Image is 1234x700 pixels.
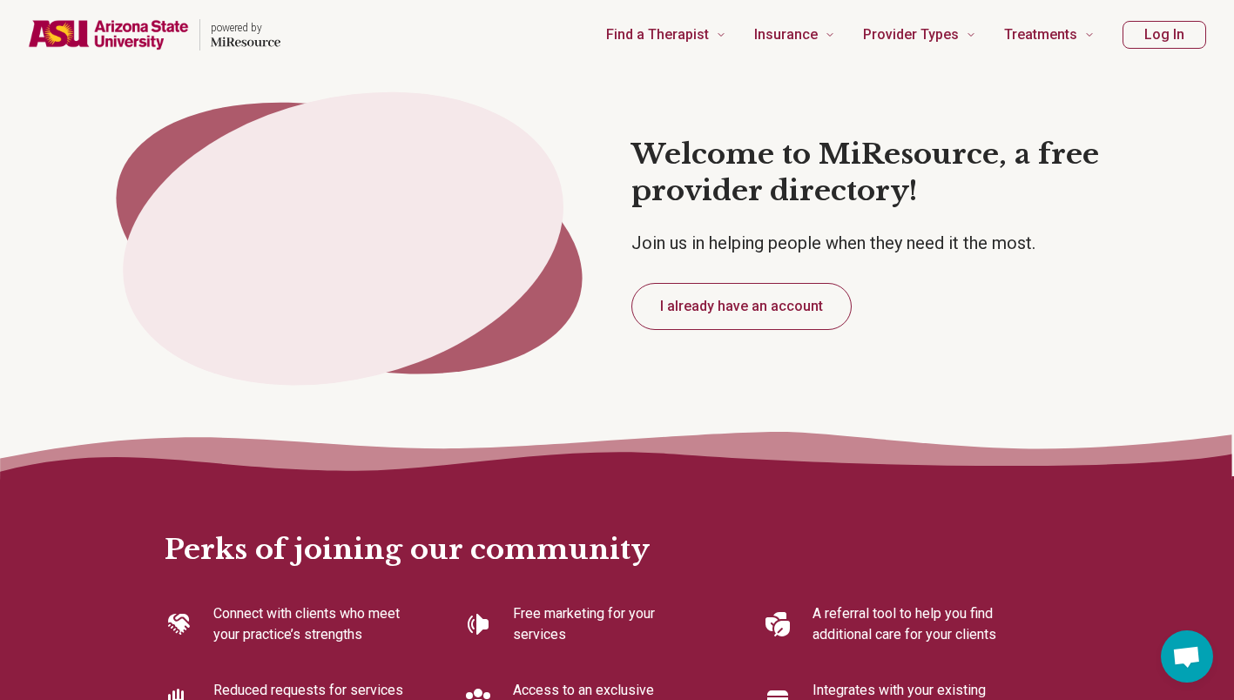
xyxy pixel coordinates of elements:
span: Find a Therapist [606,23,709,47]
p: powered by [211,21,280,35]
span: Provider Types [863,23,959,47]
p: Connect with clients who meet your practice’s strengths [213,603,408,645]
p: Join us in helping people when they need it the most. [631,231,1147,255]
button: Log In [1123,21,1206,49]
p: Free marketing for your services [513,603,708,645]
p: A referral tool to help you find additional care for your clients [813,603,1008,645]
a: Home page [28,7,280,63]
h1: Welcome to MiResource, a free provider directory! [631,137,1147,209]
div: Open chat [1161,630,1213,683]
span: Insurance [754,23,818,47]
h2: Perks of joining our community [165,476,1070,569]
span: Treatments [1004,23,1077,47]
button: I already have an account [631,283,852,330]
